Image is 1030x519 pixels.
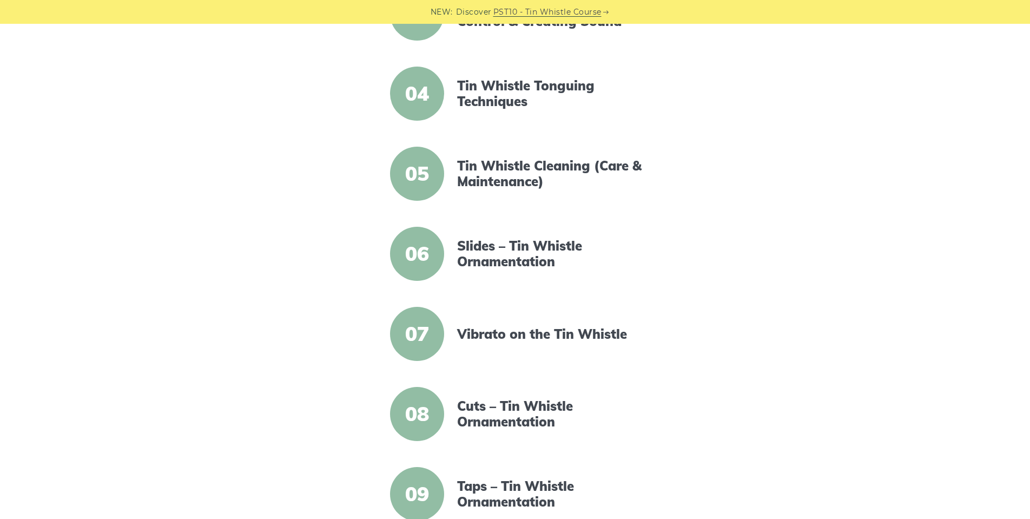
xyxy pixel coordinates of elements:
a: Taps – Tin Whistle Ornamentation [457,478,643,510]
span: 07 [390,307,444,361]
span: 08 [390,387,444,441]
span: 04 [390,67,444,121]
a: Tin Whistle Tonguing Techniques [457,78,643,109]
span: 05 [390,147,444,201]
span: 06 [390,227,444,281]
a: Cuts – Tin Whistle Ornamentation [457,398,643,430]
span: NEW: [431,6,453,18]
a: Vibrato on the Tin Whistle [457,326,643,342]
a: PST10 - Tin Whistle Course [493,6,602,18]
a: Tin Whistle Cleaning (Care & Maintenance) [457,158,643,189]
span: Discover [456,6,492,18]
a: Slides – Tin Whistle Ornamentation [457,238,643,270]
